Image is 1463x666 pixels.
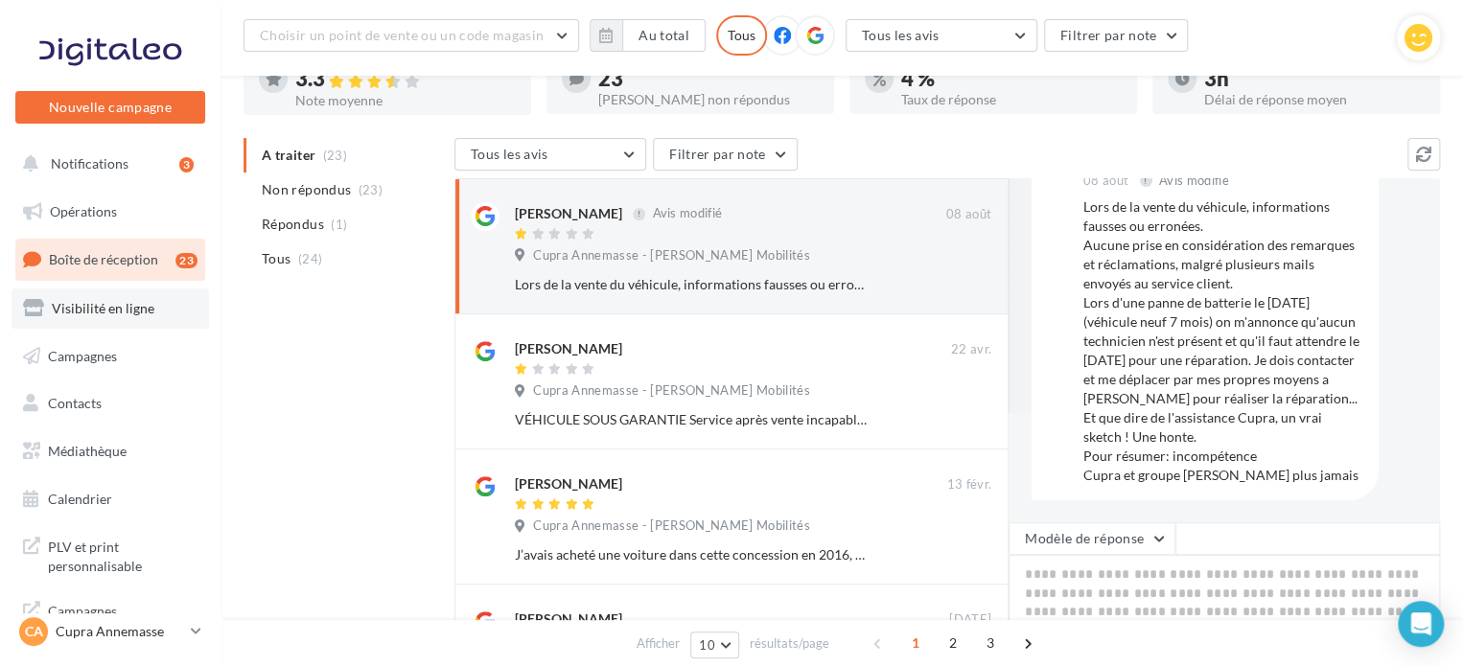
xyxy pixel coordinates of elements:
button: Au total [622,19,706,52]
div: Délai de réponse moyen [1204,93,1425,106]
div: Lors de la vente du véhicule, informations fausses ou erronées. Aucune prise en considération des... [1083,197,1363,485]
span: PLV et print personnalisable [48,534,197,575]
div: [PERSON_NAME] [515,339,622,358]
button: Filtrer par note [1044,19,1189,52]
span: Choisir un point de vente ou un code magasin [260,27,544,43]
span: Calendrier [48,491,112,507]
span: Notifications [51,155,128,172]
a: Calendrier [12,479,209,519]
span: Tous [262,249,290,268]
div: 3h [1204,68,1425,89]
span: Avis modifié [652,206,722,221]
span: 08 août [1083,172,1128,190]
span: 08 août [946,206,991,223]
span: résultats/page [750,634,829,653]
span: Campagnes [48,347,117,363]
button: Au total [590,19,706,52]
span: Afficher [637,634,680,653]
div: 3 [179,157,194,172]
span: Répondus [262,215,324,234]
a: CA Cupra Annemasse [15,613,205,650]
span: 10 [699,637,715,653]
span: Cupra Annemasse - [PERSON_NAME] Mobilités [533,517,809,535]
span: [DATE] [949,611,991,629]
a: Campagnes DataOnDemand [12,590,209,647]
span: Avis modifié [1159,172,1229,188]
span: Tous les avis [471,146,548,162]
div: [PERSON_NAME] non répondus [598,93,819,106]
button: 10 [690,632,739,658]
div: J’avais acheté une voiture dans cette concession en 2016, et j’en garde un excellent souvenir. Le... [515,545,867,564]
span: Campagnes DataOnDemand [48,598,197,639]
p: Cupra Annemasse [56,622,183,641]
a: Médiathèque [12,431,209,471]
button: Tous les avis [846,19,1037,52]
div: [PERSON_NAME] [515,474,622,494]
button: Tous les avis [454,138,646,171]
button: Filtrer par note [653,138,798,171]
a: Opérations [12,192,209,232]
a: Contacts [12,383,209,424]
div: 23 [598,68,819,89]
span: 22 avr. [951,341,991,358]
a: Boîte de réception23 [12,239,209,280]
span: 13 févr. [946,476,991,494]
span: (24) [298,251,322,266]
div: Lors de la vente du véhicule, informations fausses ou erronées. Aucune prise en considération des... [515,275,867,294]
button: Notifications 3 [12,144,201,184]
span: Médiathèque [48,443,127,459]
div: Note moyenne [295,94,516,107]
a: Campagnes [12,336,209,377]
span: (23) [359,182,383,197]
div: Tous [716,15,767,56]
div: Taux de réponse [901,93,1122,106]
span: Cupra Annemasse - [PERSON_NAME] Mobilités [533,382,809,400]
div: 4 % [901,68,1122,89]
span: Opérations [50,203,117,219]
span: CA [25,622,43,641]
div: [PERSON_NAME] [515,204,622,223]
span: 2 [938,628,968,658]
a: PLV et print personnalisable [12,526,209,583]
span: Visibilité en ligne [52,300,154,316]
span: Cupra Annemasse - [PERSON_NAME] Mobilités [533,247,809,264]
span: 3 [975,628,1006,658]
div: Open Intercom Messenger [1398,601,1444,647]
span: Boîte de réception [49,251,158,267]
div: [PERSON_NAME] [515,609,622,629]
div: 3.3 [295,68,516,90]
span: 1 [900,628,931,658]
button: Choisir un point de vente ou un code magasin [244,19,579,52]
button: Modèle de réponse [1009,522,1175,555]
span: Non répondus [262,180,351,199]
a: Visibilité en ligne [12,288,209,329]
span: Tous les avis [862,27,940,43]
span: Contacts [48,395,102,411]
div: VÉHICULE SOUS GARANTIE Service après vente incapable de prendre des dispositions afin de résoudre... [515,410,867,429]
div: 23 [175,253,197,268]
span: (1) [331,217,347,232]
button: Nouvelle campagne [15,91,205,124]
